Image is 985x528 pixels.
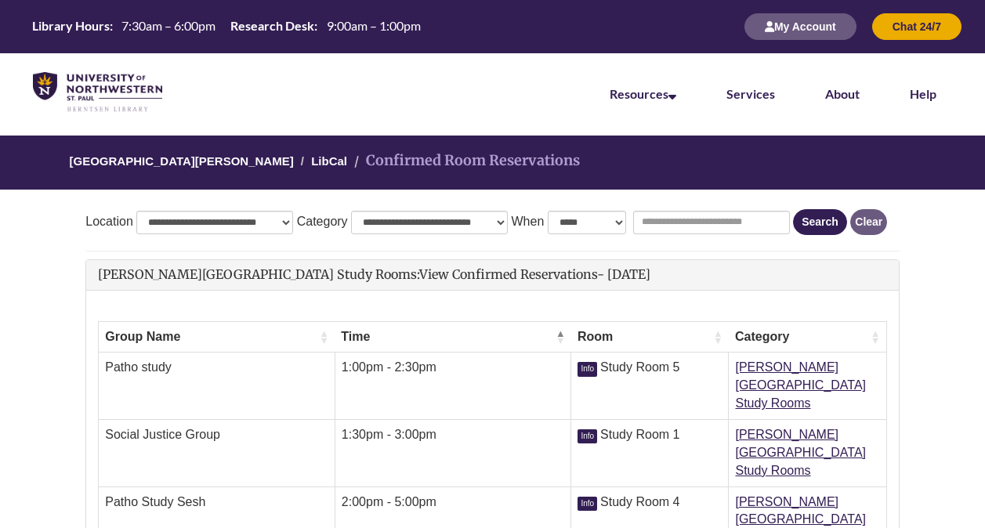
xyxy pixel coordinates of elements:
a: [GEOGRAPHIC_DATA][PERSON_NAME] [70,154,294,168]
td: Study Room 5 [571,353,729,420]
span: Group Name : Activate to sort [319,329,328,345]
img: UNWSP Library Logo [33,72,162,113]
th: Research Desk: [224,17,320,34]
span: 7:30am – 6:00pm [121,18,215,33]
span: - [DATE] [597,266,650,282]
button: Chat 24/7 [872,13,961,40]
span: Time : Activate to invert sorting [556,329,565,345]
a: [PERSON_NAME][GEOGRAPHIC_DATA] Study Rooms [735,360,866,410]
span: Room : Activate to sort [713,329,722,345]
td: Patho study [99,353,335,420]
th: Library Hours: [26,17,115,34]
button: Search [793,209,847,235]
a: Click for more info about Study Room 4 [578,495,600,508]
span: [PERSON_NAME][GEOGRAPHIC_DATA] Study Rooms: [98,266,419,282]
td: 1:00pm - 2:30pm [335,353,571,420]
table: Hours Today [26,17,426,34]
a: Chat 24/7 [872,20,961,33]
h2: View Confirmed Reservations [98,268,886,282]
span: Category [735,328,867,346]
span: Info [578,362,597,376]
a: About [825,86,860,101]
span: Info [578,429,597,443]
label: When [512,212,545,232]
input: Search reservation name... [633,211,790,234]
span: Time [341,328,552,346]
span: Info [578,497,597,511]
button: Clear [850,209,887,235]
a: Resources [610,86,676,101]
td: 1:30pm - 3:00pm [335,420,571,487]
a: Help [910,86,936,101]
a: LibCal [311,154,347,168]
a: Click for more info about Study Room 5 [578,360,600,374]
span: Group Name [105,328,316,346]
label: Category [297,212,348,232]
a: [PERSON_NAME][GEOGRAPHIC_DATA] Study Rooms [735,428,866,477]
button: My Account [744,13,856,40]
nav: Breadcrumb [85,136,899,190]
span: Category : Activate to sort [871,329,880,345]
a: Click for more info about Study Room 1 [578,428,600,441]
span: 9:00am – 1:00pm [327,18,421,33]
li: Confirmed Room Reservations [350,150,580,172]
a: Services [726,86,775,101]
a: My Account [744,20,856,33]
td: Social Justice Group [99,420,335,487]
td: Study Room 1 [571,420,729,487]
span: Room [578,328,710,346]
a: Hours Today [26,17,426,36]
label: Location [85,212,133,232]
